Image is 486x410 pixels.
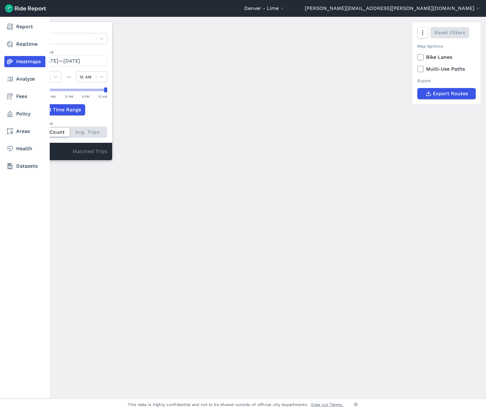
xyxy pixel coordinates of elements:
img: Ride Report [5,4,46,12]
div: Export [417,78,476,84]
span: Reset Filters [434,29,465,36]
div: 12 PM [65,94,73,99]
button: [DATE]—[DATE] [30,55,107,66]
div: 12 AM [98,94,107,99]
label: Multi-Use Paths [417,65,476,73]
div: Map Options [417,43,476,49]
div: 6 PM [82,94,89,99]
div: Count Type [30,120,107,126]
div: 0 [30,148,73,156]
a: View our Terms. [311,402,343,408]
label: Data Period [30,49,107,55]
a: Datasets [4,161,45,172]
button: Export Routes [417,88,476,99]
a: Heatmaps [4,56,45,67]
a: Realtime [4,39,45,50]
div: — [61,73,76,81]
span: Export Routes [433,90,468,97]
div: Matched Trips [25,143,112,160]
span: Add Time Range [42,106,81,114]
a: Report [4,21,45,32]
span: [DATE]—[DATE] [42,58,80,64]
div: 6 AM [48,94,56,99]
button: Add Time Range [30,104,85,115]
button: Denver - Lime [244,5,285,12]
label: Data Type [30,27,107,33]
a: Analyze [4,73,45,85]
label: Bike Lanes [417,54,476,61]
a: Fees [4,91,45,102]
a: Policy [4,108,45,119]
a: Areas [4,126,45,137]
button: Reset Filters [430,27,469,38]
button: [PERSON_NAME][EMAIL_ADDRESS][PERSON_NAME][DOMAIN_NAME] [305,5,481,12]
a: Health [4,143,45,154]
